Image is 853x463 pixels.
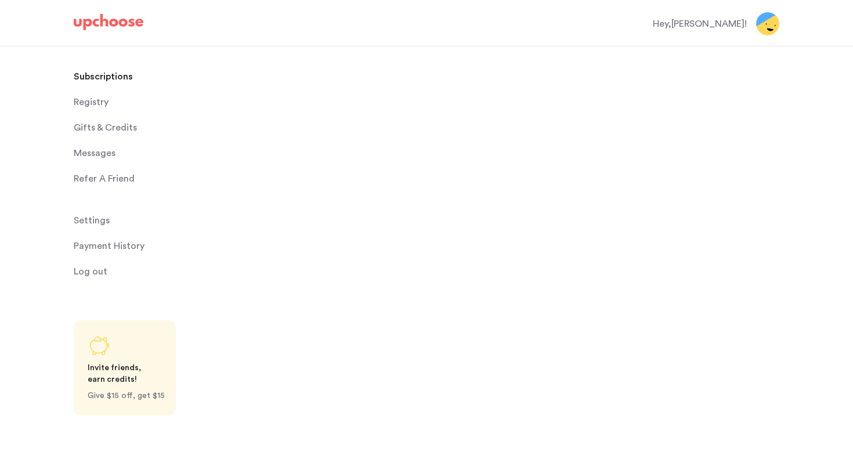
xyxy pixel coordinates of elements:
span: Registry [74,91,109,114]
p: Payment History [74,234,144,258]
span: Gifts & Credits [74,116,137,139]
a: Share UpChoose [74,320,176,415]
a: Gifts & Credits [74,116,241,139]
a: Log out [74,260,241,283]
span: Messages [74,142,115,165]
img: UpChoose [74,14,143,30]
a: Registry [74,91,241,114]
span: Log out [74,260,107,283]
p: Subscriptions [74,65,133,88]
a: Subscriptions [74,65,241,88]
a: Refer A Friend [74,167,241,190]
a: Settings [74,209,241,232]
div: Hey, [PERSON_NAME] ! [653,17,747,31]
span: Settings [74,209,110,232]
a: UpChoose [74,14,143,35]
a: Messages [74,142,241,165]
p: Refer A Friend [74,167,135,190]
a: Payment History [74,234,241,258]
